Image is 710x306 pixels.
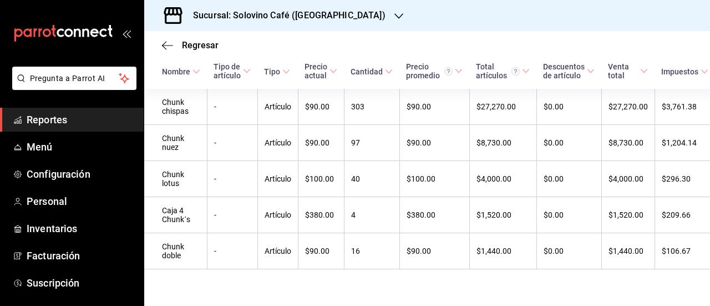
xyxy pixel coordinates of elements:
[144,161,207,197] td: Chunk lotus
[536,161,601,197] td: $0.00
[476,62,520,80] div: Total artículos
[536,125,601,161] td: $0.00
[27,194,135,209] span: Personal
[608,62,638,80] div: Venta total
[30,73,119,84] span: Pregunta a Parrot AI
[469,89,536,125] td: $27,270.00
[601,89,655,125] td: $27,270.00
[257,161,298,197] td: Artículo
[12,67,136,90] button: Pregunta a Parrot AI
[661,67,698,76] div: Impuestos
[8,81,136,92] a: Pregunta a Parrot AI
[27,248,135,263] span: Facturación
[601,233,655,269] td: $1,440.00
[406,62,453,80] div: Precio promedio
[298,125,344,161] td: $90.00
[399,125,469,161] td: $90.00
[207,89,257,125] td: -
[27,139,135,154] span: Menú
[162,67,200,76] span: Nombre
[298,161,344,197] td: $100.00
[27,221,135,236] span: Inventarios
[444,67,453,76] svg: Precio promedio = Total artículos / cantidad
[162,40,219,51] button: Regresar
[661,67,708,76] span: Impuestos
[305,62,337,80] span: Precio actual
[344,233,399,269] td: 16
[469,233,536,269] td: $1,440.00
[214,62,241,80] div: Tipo de artículo
[207,233,257,269] td: -
[344,89,399,125] td: 303
[469,125,536,161] td: $8,730.00
[399,89,469,125] td: $90.00
[399,161,469,197] td: $100.00
[27,112,135,127] span: Reportes
[298,233,344,269] td: $90.00
[207,161,257,197] td: -
[469,197,536,233] td: $1,520.00
[543,62,585,80] div: Descuentos de artículo
[27,275,135,290] span: Suscripción
[399,233,469,269] td: $90.00
[511,67,520,76] svg: El total artículos considera cambios de precios en los artículos así como costos adicionales por ...
[144,89,207,125] td: Chunk chispas
[144,125,207,161] td: Chunk nuez
[214,62,251,80] span: Tipo de artículo
[536,233,601,269] td: $0.00
[344,125,399,161] td: 97
[144,233,207,269] td: Chunk doble
[601,125,655,161] td: $8,730.00
[344,161,399,197] td: 40
[344,197,399,233] td: 4
[184,9,386,22] h3: Sucursal: Solovino Café ([GEOGRAPHIC_DATA])
[144,197,207,233] td: Caja 4 Chunk´s
[122,29,131,38] button: open_drawer_menu
[608,62,648,80] span: Venta total
[257,197,298,233] td: Artículo
[351,67,383,76] div: Cantidad
[536,89,601,125] td: $0.00
[207,125,257,161] td: -
[257,125,298,161] td: Artículo
[351,67,393,76] span: Cantidad
[162,67,190,76] div: Nombre
[305,62,327,80] div: Precio actual
[406,62,463,80] span: Precio promedio
[207,197,257,233] td: -
[476,62,530,80] span: Total artículos
[543,62,595,80] span: Descuentos de artículo
[264,67,280,76] div: Tipo
[298,89,344,125] td: $90.00
[264,67,290,76] span: Tipo
[601,197,655,233] td: $1,520.00
[399,197,469,233] td: $380.00
[27,167,135,182] span: Configuración
[257,233,298,269] td: Artículo
[601,161,655,197] td: $4,000.00
[536,197,601,233] td: $0.00
[182,40,219,51] span: Regresar
[257,89,298,125] td: Artículo
[469,161,536,197] td: $4,000.00
[298,197,344,233] td: $380.00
